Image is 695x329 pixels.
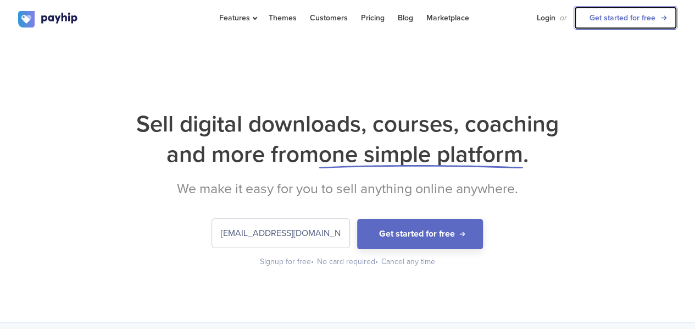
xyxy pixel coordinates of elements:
[219,13,255,23] span: Features
[375,257,378,266] span: •
[311,257,314,266] span: •
[212,219,349,248] input: Enter your email address
[317,256,379,267] div: No card required
[381,256,435,267] div: Cancel any time
[319,140,523,168] span: one simple platform
[260,256,315,267] div: Signup for free
[18,109,677,169] h1: Sell digital downloads, courses, coaching and more from
[18,180,677,197] h2: We make it easy for you to sell anything online anywhere.
[357,219,483,249] button: Get started for free
[574,6,677,30] a: Get started for free
[18,11,79,28] img: logo.svg
[523,140,529,168] span: .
